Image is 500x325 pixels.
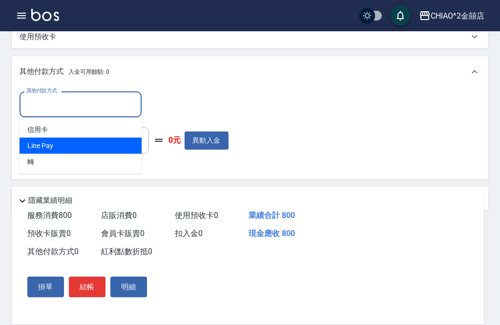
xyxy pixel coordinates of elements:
span: 扣入金 0 [175,229,203,238]
span: 紅利點數折抵 0 [101,247,152,256]
span: 服務消費 800 [27,211,72,220]
p: 隱藏業績明細 [28,195,72,206]
span: Line Pay [20,138,142,154]
button: save [391,6,410,25]
div: 使用預收卡 [12,25,488,48]
span: 信用卡 [20,122,142,138]
span: 店販消費 0 [101,211,137,220]
span: 轉 [20,154,142,170]
span: 業績合計 800 [249,211,295,220]
p: 使用預收卡 [20,32,56,42]
button: 異動入金 [185,131,229,150]
span: 現金應收 800 [249,229,295,238]
span: 其他付款方式 0 [27,247,79,256]
button: 明細 [110,277,147,297]
button: 掛單 [27,277,64,297]
span: 入金可用餘額: 0 [68,68,110,75]
span: 會員卡販賣 0 [101,229,145,238]
span: 使用預收卡 0 [175,211,218,220]
div: 其他付款方式入金可用餘額: 0 [12,56,488,87]
span: 預收卡販賣 0 [27,229,71,238]
img: Logo [31,9,59,21]
label: 其他付款方式 [26,87,57,94]
button: 結帳 [69,277,105,297]
div: CHIAO^2金囍店 [431,10,484,22]
p: 其他付款方式 [20,66,109,77]
strong: 0元 [168,135,181,146]
button: CHIAO^2金囍店 [415,6,488,26]
div: 備註及來源 [12,187,488,211]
